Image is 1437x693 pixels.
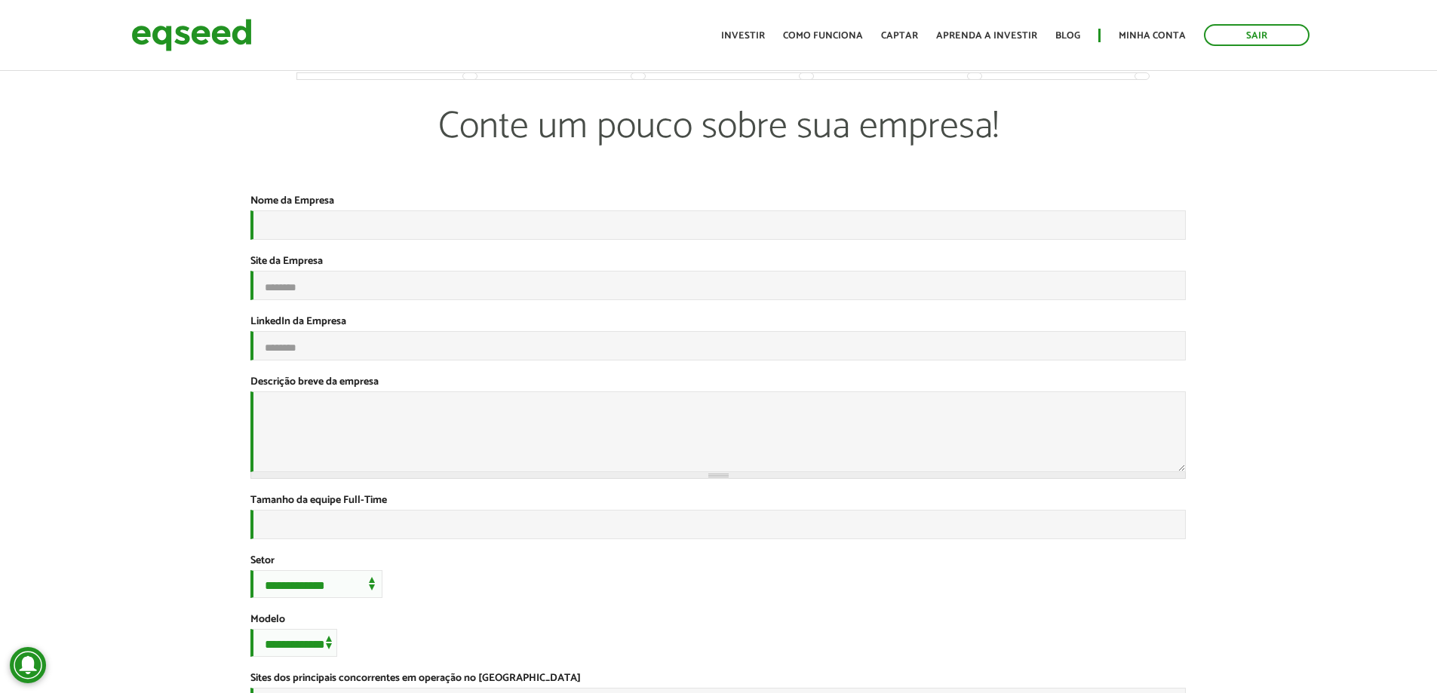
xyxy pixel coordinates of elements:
p: Conte um pouco sobre sua empresa! [297,104,1139,195]
a: Captar [881,31,918,41]
a: Blog [1055,31,1080,41]
label: Nome da Empresa [250,196,334,207]
label: Descrição breve da empresa [250,377,379,388]
label: LinkedIn da Empresa [250,317,346,327]
label: Site da Empresa [250,256,323,267]
label: Modelo [250,615,285,625]
a: Como funciona [783,31,863,41]
label: Sites dos principais concorrentes em operação no [GEOGRAPHIC_DATA] [250,673,581,684]
a: Sair [1204,24,1310,46]
img: EqSeed [131,15,252,55]
a: Aprenda a investir [936,31,1037,41]
a: Investir [721,31,765,41]
label: Tamanho da equipe Full-Time [250,495,387,506]
a: Minha conta [1119,31,1186,41]
label: Setor [250,556,275,566]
